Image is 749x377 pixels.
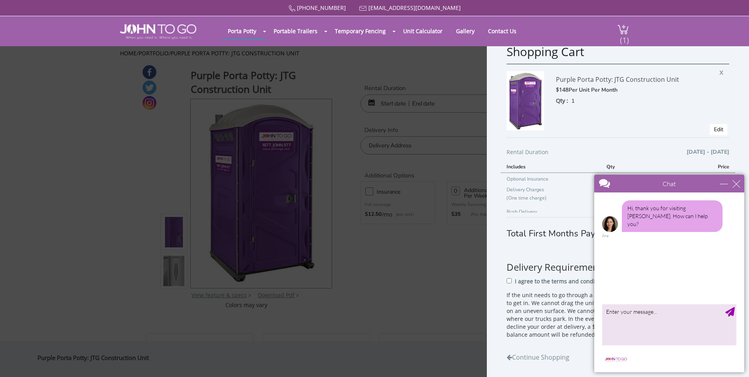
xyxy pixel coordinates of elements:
th: Price [639,161,735,173]
iframe: Live Chat Box [589,170,749,377]
a: Temporary Fencing [329,23,392,39]
div: Purple Porta Potty: JTG Construction Unit [556,71,704,85]
a: Porta Potty [222,23,262,39]
p: I agree to the terms and conditions [515,277,608,285]
img: JOHN to go [120,24,196,39]
img: Call [289,5,295,12]
th: Includes [501,161,601,173]
span: 1 [571,97,575,105]
p: If the unit needs to go through a gate please note we need a minimum of 48" width to get in. We c... [507,291,729,338]
div: Rental Duration [507,147,729,161]
img: Mail [359,6,367,11]
a: Gallery [450,23,481,39]
a: [EMAIL_ADDRESS][DOMAIN_NAME] [368,4,461,11]
span: Per Unit Per Month [569,86,618,94]
td: Rush Delivery [501,207,601,229]
td: Optional Insurance [501,173,601,185]
span: X [719,66,727,77]
div: $148 [556,85,704,94]
p: (One time charge) [507,194,595,202]
h3: Delivery Requirements [507,248,729,272]
div: Qty : [556,96,704,105]
a: Unit Calculator [397,23,449,39]
div: Shopping Cart [507,43,729,64]
td: Delivery Charges [501,185,601,207]
th: Qty [601,161,639,173]
a: Edit [714,126,723,133]
a: [PHONE_NUMBER] [297,4,346,11]
span: (1) [619,28,629,45]
img: cart a [617,24,629,35]
div: Total First Months Payment [507,217,729,240]
a: Portable Trailers [268,23,323,39]
span: [DATE] - [DATE] [687,147,729,157]
a: Continue Shopping [507,349,569,362]
a: Contact Us [482,23,522,39]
